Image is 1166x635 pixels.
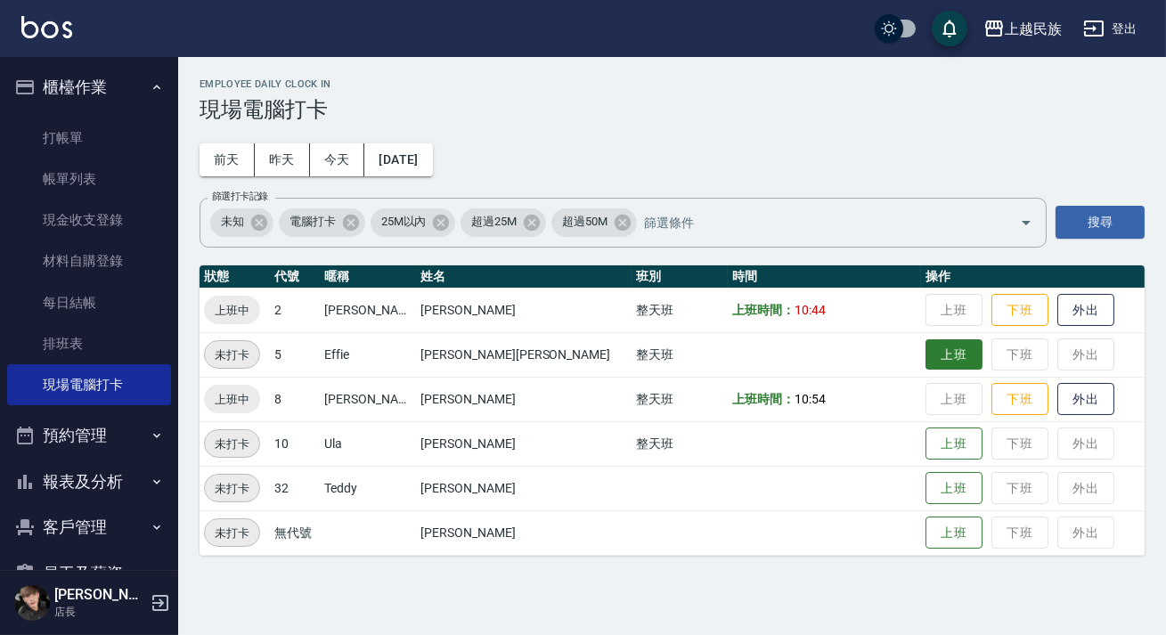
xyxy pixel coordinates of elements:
[7,364,171,405] a: 現場電腦打卡
[320,377,416,421] td: [PERSON_NAME]
[255,143,310,176] button: 昨天
[54,604,145,620] p: 店長
[320,466,416,510] td: Teddy
[204,390,260,409] span: 上班中
[7,459,171,505] button: 報表及分析
[279,208,365,237] div: 電腦打卡
[921,265,1145,289] th: 操作
[7,240,171,281] a: 材料自購登錄
[279,213,347,231] span: 電腦打卡
[200,97,1145,122] h3: 現場電腦打卡
[728,265,921,289] th: 時間
[1005,18,1062,40] div: 上越民族
[461,213,527,231] span: 超過25M
[270,466,320,510] td: 32
[364,143,432,176] button: [DATE]
[416,265,631,289] th: 姓名
[551,213,618,231] span: 超過50M
[7,412,171,459] button: 預約管理
[210,208,273,237] div: 未知
[1057,294,1114,327] button: 外出
[1076,12,1145,45] button: 登出
[205,435,259,453] span: 未打卡
[7,550,171,597] button: 員工及薪資
[991,383,1048,416] button: 下班
[310,143,365,176] button: 今天
[320,332,416,377] td: Effie
[54,586,145,604] h5: [PERSON_NAME]
[416,421,631,466] td: [PERSON_NAME]
[270,265,320,289] th: 代號
[925,517,983,550] button: 上班
[795,392,826,406] span: 10:54
[205,346,259,364] span: 未打卡
[795,303,826,317] span: 10:44
[210,213,255,231] span: 未知
[21,16,72,38] img: Logo
[371,208,456,237] div: 25M以內
[416,377,631,421] td: [PERSON_NAME]
[632,265,728,289] th: 班別
[461,208,546,237] div: 超過25M
[1057,383,1114,416] button: 外出
[204,301,260,320] span: 上班中
[416,510,631,555] td: [PERSON_NAME]
[320,421,416,466] td: Ula
[632,288,728,332] td: 整天班
[371,213,437,231] span: 25M以內
[1012,208,1040,237] button: Open
[7,199,171,240] a: 現金收支登錄
[551,208,637,237] div: 超過50M
[270,288,320,332] td: 2
[7,118,171,159] a: 打帳單
[270,377,320,421] td: 8
[632,377,728,421] td: 整天班
[7,159,171,199] a: 帳單列表
[925,427,983,460] button: 上班
[976,11,1069,47] button: 上越民族
[632,421,728,466] td: 整天班
[416,332,631,377] td: [PERSON_NAME][PERSON_NAME]
[1056,206,1145,239] button: 搜尋
[270,510,320,555] td: 無代號
[7,504,171,550] button: 客戶管理
[320,265,416,289] th: 暱稱
[632,332,728,377] td: 整天班
[991,294,1048,327] button: 下班
[416,466,631,510] td: [PERSON_NAME]
[205,524,259,542] span: 未打卡
[7,64,171,110] button: 櫃檯作業
[932,11,967,46] button: save
[732,303,795,317] b: 上班時間：
[205,479,259,498] span: 未打卡
[416,288,631,332] td: [PERSON_NAME]
[640,207,989,238] input: 篩選條件
[200,265,270,289] th: 狀態
[212,190,268,203] label: 篩選打卡記錄
[7,323,171,364] a: 排班表
[200,78,1145,90] h2: Employee Daily Clock In
[7,282,171,323] a: 每日結帳
[925,339,983,370] button: 上班
[14,585,50,621] img: Person
[200,143,255,176] button: 前天
[925,472,983,505] button: 上班
[732,392,795,406] b: 上班時間：
[270,332,320,377] td: 5
[270,421,320,466] td: 10
[320,288,416,332] td: [PERSON_NAME]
